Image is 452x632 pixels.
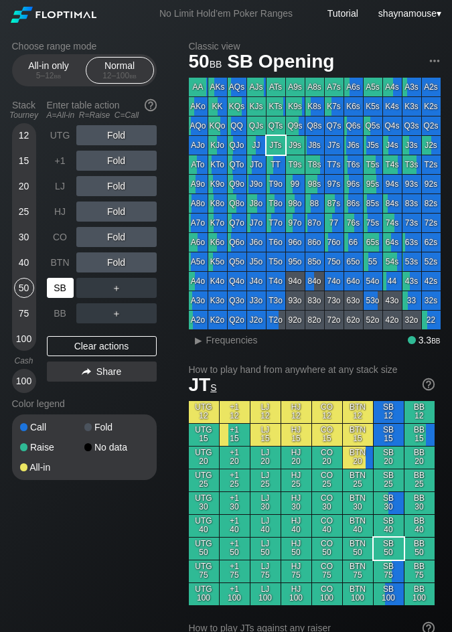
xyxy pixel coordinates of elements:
[402,116,421,135] div: Q3s
[281,492,311,514] div: HJ 30
[14,303,34,323] div: 75
[228,311,246,329] div: Q2o
[281,447,311,469] div: HJ 20
[305,97,324,116] div: K8s
[286,311,305,329] div: 92o
[374,492,404,514] div: SB 30
[402,233,421,252] div: 63s
[189,560,219,582] div: UTG 75
[364,175,382,193] div: 95s
[14,227,34,247] div: 30
[189,311,208,329] div: A2o
[220,469,250,491] div: +1 25
[421,377,436,392] img: help.32db89a4.svg
[325,252,344,271] div: 75o
[12,41,157,52] h2: Choose range mode
[344,252,363,271] div: 65o
[427,54,442,68] img: ellipsis.fd386fe8.svg
[267,272,285,291] div: T4o
[422,194,441,213] div: 82s
[139,8,313,22] div: No Limit Hold’em Poker Ranges
[267,194,285,213] div: T8o
[364,78,382,96] div: A5s
[305,194,324,213] div: 88
[84,422,149,432] div: Fold
[189,97,208,116] div: AKo
[325,272,344,291] div: 74o
[143,98,158,112] img: help.32db89a4.svg
[374,401,404,423] div: SB 12
[305,155,324,174] div: T8s
[228,155,246,174] div: QTo
[325,136,344,155] div: J7s
[343,401,373,423] div: BTN 12
[325,175,344,193] div: 97s
[344,272,363,291] div: 64o
[344,116,363,135] div: Q6s
[21,71,77,80] div: 5 – 12
[47,176,74,196] div: LJ
[14,371,34,391] div: 100
[189,469,219,491] div: UTG 25
[286,214,305,232] div: 97o
[208,194,227,213] div: K8o
[189,374,217,395] span: JT
[312,424,342,446] div: CO 15
[47,362,157,382] div: Share
[210,379,216,394] span: s
[189,175,208,193] div: A9o
[364,291,382,310] div: 53o
[344,175,363,193] div: 96s
[14,329,34,349] div: 100
[76,202,157,222] div: Fold
[14,151,34,171] div: 15
[364,194,382,213] div: 85s
[312,538,342,560] div: CO 50
[404,469,435,491] div: BB 25
[250,560,281,582] div: LJ 75
[344,291,363,310] div: 63o
[189,155,208,174] div: ATo
[220,560,250,582] div: +1 75
[383,136,402,155] div: J4s
[375,6,443,21] div: ▾
[408,335,440,345] div: 3.3
[220,515,250,537] div: +1 40
[76,252,157,272] div: Fold
[47,125,74,145] div: UTG
[404,447,435,469] div: BB 20
[250,492,281,514] div: LJ 30
[247,136,266,155] div: JJ
[210,56,222,70] span: bb
[286,252,305,271] div: 95o
[220,401,250,423] div: +1 12
[286,155,305,174] div: T9s
[228,78,246,96] div: AQs
[422,116,441,135] div: Q2s
[312,401,342,423] div: CO 12
[47,303,74,323] div: BB
[383,175,402,193] div: 94s
[344,97,363,116] div: K6s
[374,469,404,491] div: SB 25
[47,227,74,247] div: CO
[343,560,373,582] div: BTN 75
[189,41,441,52] h2: Classic view
[206,335,258,345] span: Frequencies
[267,175,285,193] div: T9o
[20,422,84,432] div: Call
[364,214,382,232] div: 75s
[281,515,311,537] div: HJ 40
[189,538,219,560] div: UTG 50
[129,71,137,80] span: bb
[281,401,311,423] div: HJ 12
[286,97,305,116] div: K9s
[208,214,227,232] div: K7o
[374,538,404,560] div: SB 50
[402,214,421,232] div: 73s
[374,515,404,537] div: SB 40
[404,401,435,423] div: BB 12
[383,116,402,135] div: Q4s
[383,272,402,291] div: 44
[208,311,227,329] div: K2o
